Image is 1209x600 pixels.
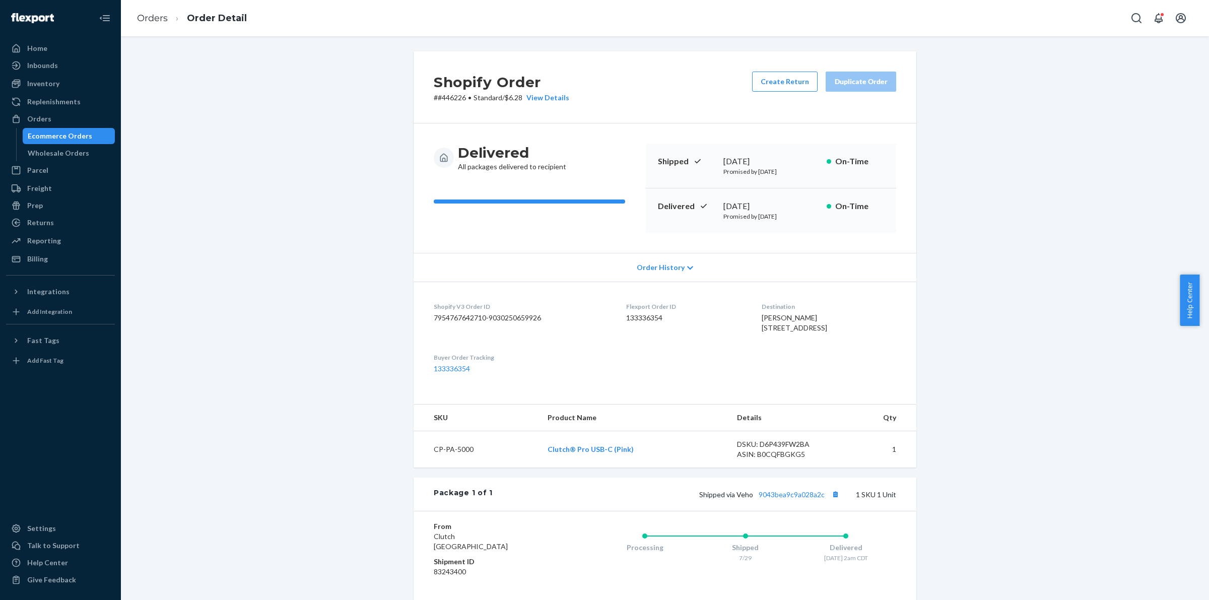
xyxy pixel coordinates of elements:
div: Talk to Support [27,541,80,551]
a: Order Detail [187,13,247,24]
a: Inventory [6,76,115,92]
dd: 7954767642710-9030250659926 [434,313,610,323]
p: On-Time [835,201,884,212]
a: Freight [6,180,115,196]
span: [PERSON_NAME] [STREET_ADDRESS] [762,313,827,332]
a: Orders [6,111,115,127]
div: Shipped [695,543,796,553]
div: 1 SKU 1 Unit [493,488,896,501]
span: Shipped via Veho [699,490,842,499]
ol: breadcrumbs [129,4,255,33]
dt: Buyer Order Tracking [434,353,610,362]
div: ASIN: B0CQFBGKG5 [737,449,832,459]
a: Returns [6,215,115,231]
div: Ecommerce Orders [28,131,92,141]
span: Standard [474,93,502,102]
a: Ecommerce Orders [23,128,115,144]
div: Freight [27,183,52,193]
div: [DATE] [723,201,819,212]
div: Add Fast Tag [27,356,63,365]
a: Clutch® Pro USB-C (Pink) [548,445,634,453]
div: Delivered [795,543,896,553]
button: Give Feedback [6,572,115,588]
p: Promised by [DATE] [723,212,819,221]
div: Reporting [27,236,61,246]
div: Inbounds [27,60,58,71]
a: Parcel [6,162,115,178]
div: Add Integration [27,307,72,316]
dd: 83243400 [434,567,554,577]
div: Inventory [27,79,59,89]
button: Open account menu [1171,8,1191,28]
div: Replenishments [27,97,81,107]
a: Help Center [6,555,115,571]
button: Open Search Box [1126,8,1147,28]
div: Home [27,43,47,53]
a: Orders [137,13,168,24]
button: Close Navigation [95,8,115,28]
a: Wholesale Orders [23,145,115,161]
button: Integrations [6,284,115,300]
div: Integrations [27,287,70,297]
th: Product Name [540,405,729,431]
a: Reporting [6,233,115,249]
dt: Destination [762,302,896,311]
div: [DATE] 2am CDT [795,554,896,562]
th: Details [729,405,840,431]
span: • [468,93,472,102]
div: Parcel [27,165,48,175]
h3: Delivered [458,144,566,162]
div: Duplicate Order [834,77,888,87]
a: Settings [6,520,115,537]
a: Prep [6,197,115,214]
div: Fast Tags [27,336,59,346]
a: Add Integration [6,304,115,320]
p: On-Time [835,156,884,167]
a: 9043bea9c9a028a2c [759,490,825,499]
div: Settings [27,523,56,534]
a: Talk to Support [6,538,115,554]
dt: Shopify V3 Order ID [434,302,610,311]
span: Order History [637,262,685,273]
a: 133336354 [434,364,470,373]
p: # #446226 / $6.28 [434,93,569,103]
span: Clutch [GEOGRAPHIC_DATA] [434,532,508,551]
div: Help Center [27,558,68,568]
dt: From [434,521,554,531]
div: [DATE] [723,156,819,167]
div: Returns [27,218,54,228]
th: Qty [840,405,916,431]
th: SKU [414,405,540,431]
button: View Details [522,93,569,103]
button: Duplicate Order [826,72,896,92]
button: Copy tracking number [829,488,842,501]
a: Replenishments [6,94,115,110]
dt: Shipment ID [434,557,554,567]
div: Processing [594,543,695,553]
dt: Flexport Order ID [626,302,745,311]
button: Help Center [1180,275,1199,326]
div: Package 1 of 1 [434,488,493,501]
button: Open notifications [1149,8,1169,28]
p: Promised by [DATE] [723,167,819,176]
div: Prep [27,201,43,211]
h2: Shopify Order [434,72,569,93]
a: Billing [6,251,115,267]
div: All packages delivered to recipient [458,144,566,172]
div: 7/29 [695,554,796,562]
button: Fast Tags [6,332,115,349]
div: Give Feedback [27,575,76,585]
img: Flexport logo [11,13,54,23]
td: 1 [840,431,916,468]
td: CP-PA-5000 [414,431,540,468]
div: DSKU: D6P439FW2BA [737,439,832,449]
p: Shipped [658,156,715,167]
a: Add Fast Tag [6,353,115,369]
div: Billing [27,254,48,264]
div: Wholesale Orders [28,148,89,158]
p: Delivered [658,201,715,212]
button: Create Return [752,72,818,92]
a: Home [6,40,115,56]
